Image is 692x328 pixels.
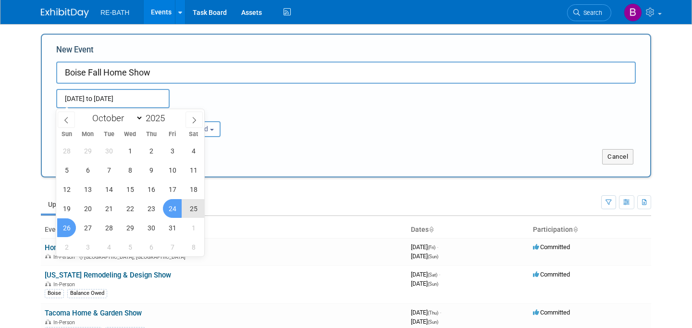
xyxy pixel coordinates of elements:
span: - [439,271,440,278]
span: RE-BATH [100,9,129,16]
th: Dates [407,222,529,238]
select: Month [88,112,143,124]
span: October 25, 2025 [184,199,203,218]
span: October 14, 2025 [99,180,118,199]
span: October 11, 2025 [184,161,203,179]
a: Home Idea Show [45,243,99,252]
span: October 8, 2025 [121,161,139,179]
input: Name of Trade Show / Conference [56,62,636,84]
span: November 2, 2025 [57,238,76,256]
span: October 7, 2025 [99,161,118,179]
span: October 30, 2025 [142,218,161,237]
div: [GEOGRAPHIC_DATA], [GEOGRAPHIC_DATA] [45,252,403,260]
div: Participation: [155,108,240,121]
span: Sat [183,131,204,138]
span: October 3, 2025 [163,141,182,160]
span: September 29, 2025 [78,141,97,160]
span: In-Person [53,281,78,288]
span: October 23, 2025 [142,199,161,218]
span: [DATE] [411,318,438,325]
th: Participation [529,222,651,238]
input: Start Date - End Date [56,89,170,108]
img: ExhibitDay [41,8,89,18]
span: September 30, 2025 [99,141,118,160]
span: October 1, 2025 [121,141,139,160]
span: October 27, 2025 [78,218,97,237]
span: [DATE] [411,280,438,287]
span: Committed [533,309,570,316]
span: Committed [533,271,570,278]
span: October 24, 2025 [163,199,182,218]
span: Tue [99,131,120,138]
span: (Sun) [428,281,438,287]
span: [DATE] [411,243,438,251]
label: New Event [56,44,94,59]
a: Search [567,4,611,21]
span: Committed [533,243,570,251]
span: Thu [141,131,162,138]
img: In-Person Event [45,254,51,259]
img: In-Person Event [45,281,51,286]
button: Cancel [602,149,633,164]
span: October 6, 2025 [78,161,97,179]
span: October 4, 2025 [184,141,203,160]
span: October 9, 2025 [142,161,161,179]
a: Sort by Start Date [429,226,433,233]
span: Search [580,9,602,16]
span: October 21, 2025 [99,199,118,218]
span: (Sun) [428,319,438,325]
span: November 6, 2025 [142,238,161,256]
span: October 31, 2025 [163,218,182,237]
span: October 28, 2025 [99,218,118,237]
span: November 4, 2025 [99,238,118,256]
span: Sun [56,131,77,138]
span: (Sat) [428,272,437,278]
span: October 2, 2025 [142,141,161,160]
a: Upcoming3 [41,195,95,214]
span: October 15, 2025 [121,180,139,199]
span: October 19, 2025 [57,199,76,218]
span: In-Person [53,254,78,260]
span: October 26, 2025 [57,218,76,237]
span: - [440,309,441,316]
span: October 10, 2025 [163,161,182,179]
span: October 29, 2025 [121,218,139,237]
div: Boise [45,289,64,298]
span: (Fri) [428,245,435,250]
span: November 3, 2025 [78,238,97,256]
span: November 7, 2025 [163,238,182,256]
span: [DATE] [411,271,440,278]
span: September 28, 2025 [57,141,76,160]
span: [DATE] [411,309,441,316]
span: November 8, 2025 [184,238,203,256]
img: In-Person Event [45,319,51,324]
img: Brian Busching [624,3,642,22]
span: (Thu) [428,310,438,315]
span: November 1, 2025 [184,218,203,237]
div: Balance Owed [67,289,107,298]
span: In-Person [53,319,78,326]
span: October 20, 2025 [78,199,97,218]
div: Attendance / Format: [56,108,141,121]
span: Wed [120,131,141,138]
span: October 22, 2025 [121,199,139,218]
span: - [437,243,438,251]
span: [DATE] [411,252,438,260]
span: October 18, 2025 [184,180,203,199]
a: [US_STATE] Remodeling & Design Show [45,271,171,279]
th: Event [41,222,407,238]
span: October 16, 2025 [142,180,161,199]
span: October 12, 2025 [57,180,76,199]
span: October 13, 2025 [78,180,97,199]
span: (Sun) [428,254,438,259]
input: Year [143,113,172,124]
span: Mon [77,131,99,138]
span: Fri [162,131,183,138]
span: November 5, 2025 [121,238,139,256]
a: Sort by Participation Type [573,226,578,233]
a: Tacoma Home & Garden Show [45,309,142,317]
span: October 17, 2025 [163,180,182,199]
span: October 5, 2025 [57,161,76,179]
